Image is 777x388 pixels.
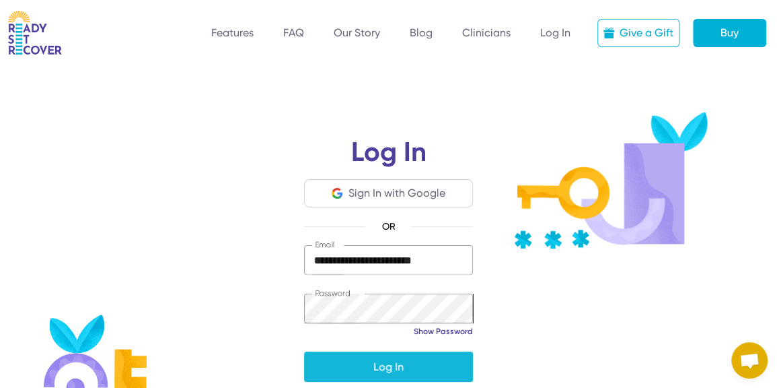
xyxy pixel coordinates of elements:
[365,218,411,234] span: OR
[414,326,473,337] a: Show Password
[348,185,445,201] div: Sign In with Google
[211,26,254,39] a: Features
[410,26,433,39] a: Blog
[731,342,768,379] div: Open chat
[540,26,570,39] a: Log In
[462,26,511,39] a: Clinicians
[334,26,380,39] a: Our Story
[304,352,473,382] button: Log In
[283,26,304,39] a: FAQ
[332,185,445,201] button: Sign In with Google
[8,11,62,55] img: RSR
[693,19,766,47] a: Buy
[304,139,473,179] h1: Log In
[720,25,739,41] div: Buy
[514,112,708,249] img: Key
[597,19,679,47] a: Give a Gift
[620,25,673,41] div: Give a Gift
